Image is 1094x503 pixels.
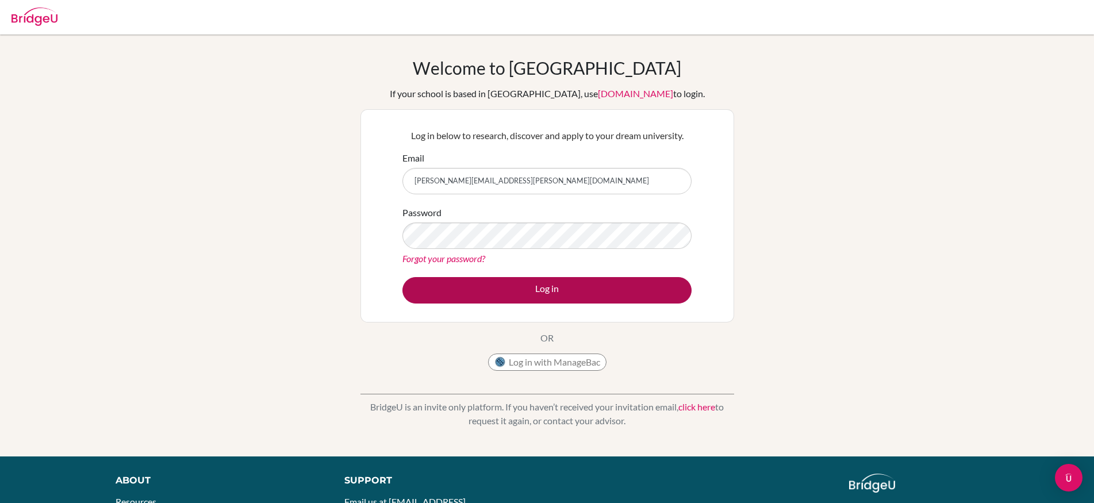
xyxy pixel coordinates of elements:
p: OR [540,331,554,345]
img: Bridge-U [11,7,57,26]
div: About [116,474,318,487]
div: Open Intercom Messenger [1055,464,1083,492]
label: Email [402,151,424,165]
img: logo_white@2x-f4f0deed5e89b7ecb1c2cc34c3e3d731f90f0f143d5ea2071677605dd97b5244.png [849,474,896,493]
h1: Welcome to [GEOGRAPHIC_DATA] [413,57,681,78]
a: click here [678,401,715,412]
p: BridgeU is an invite only platform. If you haven’t received your invitation email, to request it ... [360,400,734,428]
a: [DOMAIN_NAME] [598,88,673,99]
div: If your school is based in [GEOGRAPHIC_DATA], use to login. [390,87,705,101]
a: Forgot your password? [402,253,485,264]
button: Log in with ManageBac [488,354,607,371]
div: Support [344,474,534,487]
label: Password [402,206,442,220]
button: Log in [402,277,692,304]
p: Log in below to research, discover and apply to your dream university. [402,129,692,143]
